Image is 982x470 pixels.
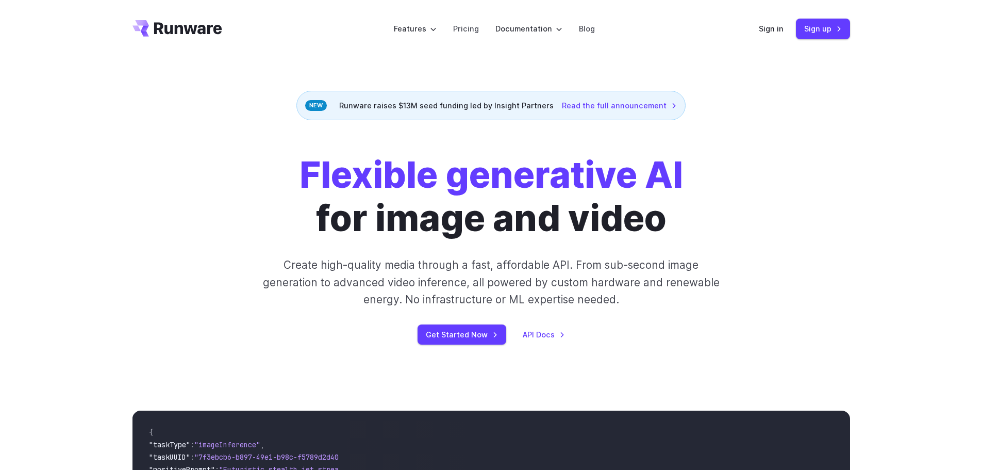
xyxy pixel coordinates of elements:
span: "7f3ebcb6-b897-49e1-b98c-f5789d2d40d7" [194,452,351,462]
a: Read the full announcement [562,100,677,111]
label: Documentation [495,23,562,35]
span: : [190,440,194,449]
div: Runware raises $13M seed funding led by Insight Partners [296,91,686,120]
span: : [190,452,194,462]
a: Pricing [453,23,479,35]
a: Get Started Now [418,325,506,345]
a: Sign in [759,23,784,35]
a: API Docs [523,329,565,341]
strong: Flexible generative AI [299,153,683,197]
a: Blog [579,23,595,35]
a: Sign up [796,19,850,39]
p: Create high-quality media through a fast, affordable API. From sub-second image generation to adv... [261,256,721,308]
a: Go to / [132,20,222,37]
span: { [149,428,153,437]
span: "taskType" [149,440,190,449]
span: "imageInference" [194,440,260,449]
span: "taskUUID" [149,452,190,462]
span: , [260,440,264,449]
label: Features [394,23,437,35]
h1: for image and video [299,153,683,240]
